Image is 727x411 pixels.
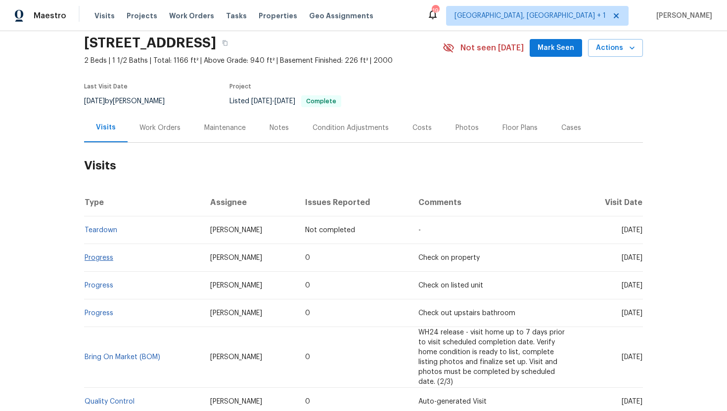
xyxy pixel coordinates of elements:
span: Visits [94,11,115,21]
span: Check on property [418,254,480,261]
span: [PERSON_NAME] [652,11,712,21]
div: Work Orders [139,123,181,133]
button: Actions [588,39,643,57]
span: [DATE] [622,398,642,405]
div: by [PERSON_NAME] [84,95,177,107]
div: Floor Plans [502,123,538,133]
h2: [STREET_ADDRESS] [84,38,216,48]
span: - [251,98,295,105]
span: [GEOGRAPHIC_DATA], [GEOGRAPHIC_DATA] + 1 [454,11,606,21]
button: Copy Address [216,34,234,52]
span: Check out upstairs bathroom [418,310,515,317]
th: Comments [410,189,578,216]
span: Maestro [34,11,66,21]
div: Condition Adjustments [313,123,389,133]
span: Auto-generated Visit [418,398,487,405]
span: Check on listed unit [418,282,483,289]
a: Teardown [85,227,117,234]
span: Listed [229,98,341,105]
span: [DATE] [622,254,642,261]
span: WH24 release - visit home up to 7 days prior to visit scheduled completion date. Verify home cond... [418,329,565,385]
span: 0 [305,354,310,361]
div: Costs [412,123,432,133]
th: Issues Reported [297,189,410,216]
div: Maintenance [204,123,246,133]
span: [DATE] [622,282,642,289]
span: Tasks [226,12,247,19]
button: Mark Seen [530,39,582,57]
span: Actions [596,42,635,54]
a: Bring On Market (BOM) [85,354,160,361]
span: Not seen [DATE] [460,43,524,53]
span: [PERSON_NAME] [210,227,262,234]
span: [DATE] [622,310,642,317]
a: Progress [85,254,113,261]
span: Complete [302,98,340,104]
div: Notes [270,123,289,133]
span: [PERSON_NAME] [210,254,262,261]
span: - [418,227,421,234]
a: Quality Control [85,398,135,405]
div: Visits [96,123,116,132]
span: 0 [305,254,310,261]
span: Projects [127,11,157,21]
span: Not completed [305,227,355,234]
span: 0 [305,310,310,317]
h2: Visits [84,143,643,189]
span: [PERSON_NAME] [210,310,262,317]
span: 0 [305,282,310,289]
th: Visit Date [578,189,643,216]
div: Photos [455,123,479,133]
span: Mark Seen [538,42,574,54]
span: [DATE] [622,354,642,361]
span: [PERSON_NAME] [210,354,262,361]
div: Cases [561,123,581,133]
span: Last Visit Date [84,83,128,89]
a: Progress [85,310,113,317]
span: Project [229,83,251,89]
span: 0 [305,398,310,405]
span: Work Orders [169,11,214,21]
span: [PERSON_NAME] [210,398,262,405]
span: [DATE] [251,98,272,105]
th: Type [84,189,202,216]
a: Progress [85,282,113,289]
span: [DATE] [84,98,105,105]
span: Properties [259,11,297,21]
span: [DATE] [274,98,295,105]
span: 2 Beds | 1 1/2 Baths | Total: 1166 ft² | Above Grade: 940 ft² | Basement Finished: 226 ft² | 2000 [84,56,443,66]
span: [DATE] [622,227,642,234]
span: Geo Assignments [309,11,373,21]
div: 19 [432,6,439,16]
th: Assignee [202,189,297,216]
span: [PERSON_NAME] [210,282,262,289]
